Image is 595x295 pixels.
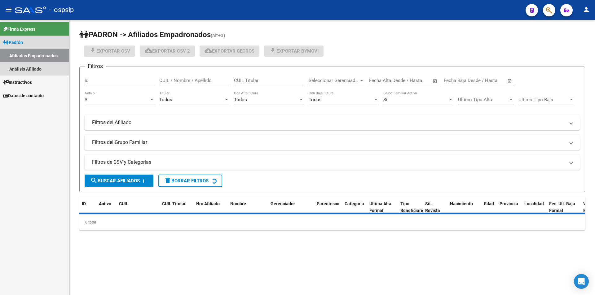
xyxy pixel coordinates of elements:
mat-expansion-panel-header: Filtros de CSV y Categorias [85,155,580,170]
span: Firma Express [3,26,35,33]
input: Start date [444,78,464,83]
span: - ospsip [49,3,74,17]
span: Exportar CSV 2 [145,48,190,54]
span: Exportar Bymovi [269,48,319,54]
span: Exportar CSV [89,48,130,54]
datatable-header-cell: Gerenciador [268,197,305,218]
datatable-header-cell: Nro Afiliado [194,197,228,218]
span: Activo [99,201,111,206]
input: End date [395,78,425,83]
span: Instructivos [3,79,32,86]
span: Tipo Beneficiario [400,201,425,213]
span: (alt+a) [211,33,225,38]
input: Start date [369,78,389,83]
span: Nro Afiliado [196,201,220,206]
mat-icon: search [90,177,98,184]
datatable-header-cell: Sit. Revista [423,197,447,218]
span: Todos [234,97,247,102]
span: Fec. Ult. Baja Formal [549,201,575,213]
span: Nombre [230,201,246,206]
span: CUIL Titular [162,201,186,206]
mat-icon: cloud_download [145,47,152,54]
datatable-header-cell: CUIL [117,197,151,218]
mat-icon: delete [164,177,171,184]
mat-icon: file_download [89,47,96,54]
mat-icon: file_download [269,47,276,54]
mat-icon: cloud_download [205,47,212,54]
span: Ultima Alta Formal [369,201,391,213]
button: Open calendar [432,77,439,85]
span: Borrar Filtros [164,178,209,184]
span: Buscar Afiliados [90,178,140,184]
span: Si [85,97,89,102]
datatable-header-cell: Activo [96,197,117,218]
button: Borrar Filtros [158,175,222,187]
span: Ultimo Tipo Alta [458,97,508,102]
button: Open calendar [506,77,513,85]
span: Ultimo Tipo Baja [518,97,569,102]
span: Nacimiento [450,201,473,206]
span: Todos [309,97,322,102]
h3: Filtros [85,62,106,71]
span: Datos de contacto [3,92,44,99]
datatable-header-cell: Nacimiento [447,197,482,218]
mat-expansion-panel-header: Filtros del Afiliado [85,115,580,130]
button: Exportar GECROS [200,46,259,57]
span: Categoria [345,201,364,206]
mat-panel-title: Filtros de CSV y Categorias [92,159,565,166]
button: Exportar CSV 2 [140,46,195,57]
datatable-header-cell: CUIL Titular [160,197,194,218]
button: Exportar Bymovi [264,46,324,57]
span: Edad [484,201,494,206]
span: Si [383,97,387,102]
input: End date [469,78,500,83]
datatable-header-cell: Nombre [228,197,268,218]
span: Localidad [524,201,544,206]
span: Gerenciador [271,201,295,206]
button: Buscar Afiliados [85,175,153,187]
datatable-header-cell: Tipo Beneficiario [398,197,423,218]
mat-panel-title: Filtros del Afiliado [92,119,565,126]
span: Sit. Revista [425,201,440,213]
mat-panel-title: Filtros del Grupo Familiar [92,139,565,146]
datatable-header-cell: ID [79,197,96,218]
datatable-header-cell: Localidad [522,197,547,218]
datatable-header-cell: Provincia [497,197,522,218]
span: Padrón [3,39,23,46]
datatable-header-cell: Edad [482,197,497,218]
datatable-header-cell: Fec. Ult. Baja Formal [547,197,581,218]
span: ID [82,201,86,206]
mat-icon: person [583,6,590,13]
datatable-header-cell: Ultima Alta Formal [367,197,398,218]
span: Provincia [500,201,518,206]
span: CUIL [119,201,128,206]
span: PADRON -> Afiliados Empadronados [79,30,211,39]
mat-expansion-panel-header: Filtros del Grupo Familiar [85,135,580,150]
datatable-header-cell: Categoria [342,197,367,218]
span: Exportar GECROS [205,48,254,54]
mat-icon: menu [5,6,12,13]
button: Exportar CSV [84,46,135,57]
span: Parentesco [317,201,339,206]
div: Open Intercom Messenger [574,274,589,289]
span: Seleccionar Gerenciador [309,78,359,83]
span: Todos [159,97,172,102]
datatable-header-cell: Parentesco [314,197,342,218]
div: 0 total [79,215,585,230]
